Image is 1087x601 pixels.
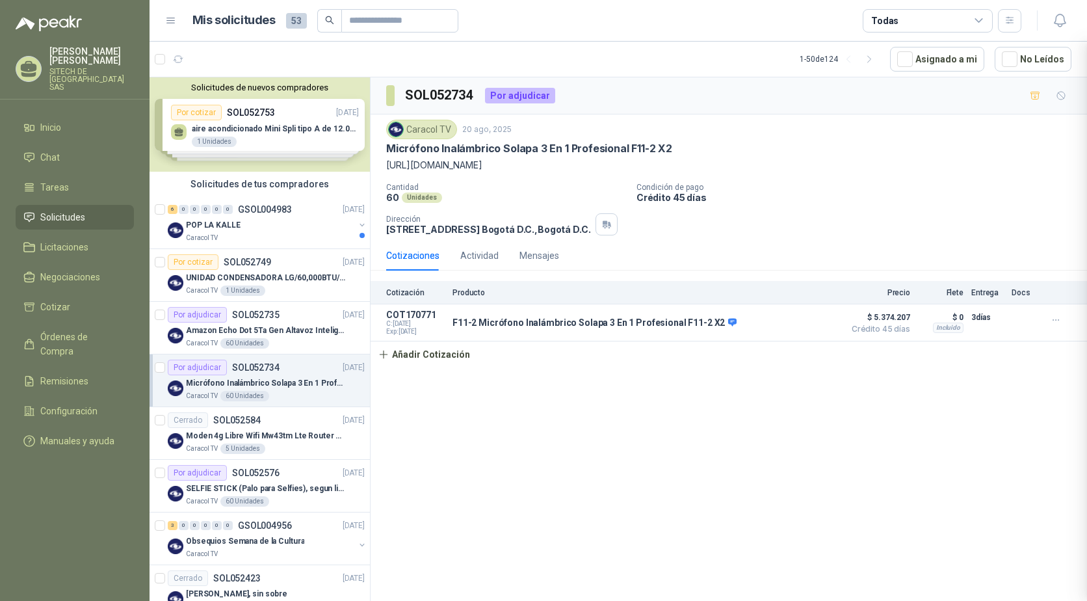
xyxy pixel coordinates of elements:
div: Todas [871,14,898,28]
p: [PERSON_NAME] [PERSON_NAME] [49,47,134,65]
h1: Mis solicitudes [192,11,276,30]
span: Licitaciones [40,240,88,254]
span: Cotizar [40,300,70,314]
span: Configuración [40,404,98,418]
span: Solicitudes [40,210,85,224]
a: Negociaciones [16,265,134,289]
a: Licitaciones [16,235,134,260]
a: Chat [16,145,134,170]
span: search [325,16,334,25]
a: Configuración [16,399,134,423]
span: Tareas [40,180,69,194]
span: Negociaciones [40,270,100,284]
span: 53 [286,13,307,29]
a: Solicitudes [16,205,134,230]
span: Inicio [40,120,61,135]
a: Remisiones [16,369,134,394]
span: Chat [40,150,60,165]
span: Manuales y ayuda [40,434,114,448]
a: Inicio [16,115,134,140]
a: Órdenes de Compra [16,325,134,364]
span: Órdenes de Compra [40,330,122,358]
img: Logo peakr [16,16,82,31]
a: Tareas [16,175,134,200]
p: SITECH DE [GEOGRAPHIC_DATA] SAS [49,68,134,91]
a: Manuales y ayuda [16,429,134,453]
span: Remisiones [40,374,88,388]
a: Cotizar [16,295,134,319]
